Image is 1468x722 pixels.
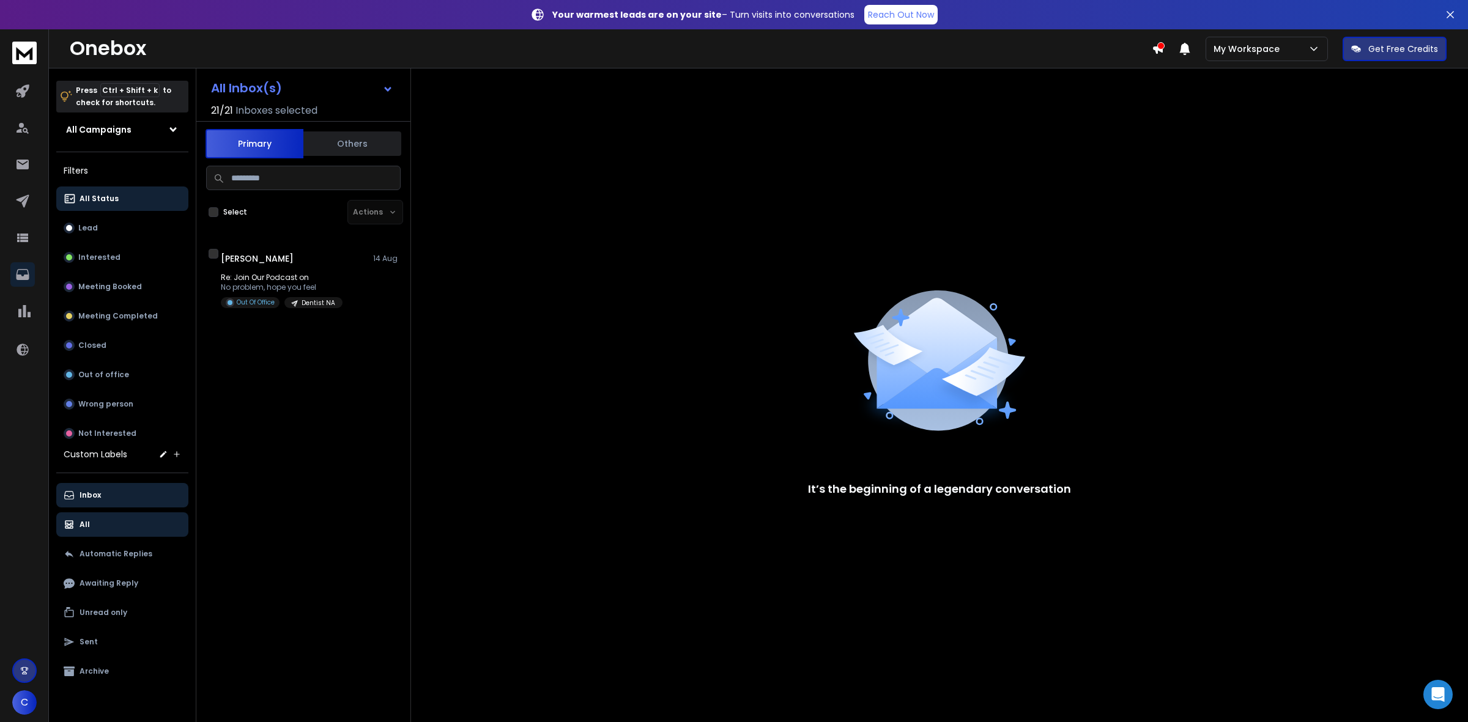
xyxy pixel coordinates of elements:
h3: Custom Labels [64,448,127,460]
p: It’s the beginning of a legendary conversation [808,481,1071,498]
p: Not Interested [78,429,136,438]
p: Sent [80,637,98,647]
label: Select [223,207,247,217]
p: Wrong person [78,399,133,409]
p: Get Free Credits [1368,43,1438,55]
button: All [56,512,188,537]
p: Automatic Replies [80,549,152,559]
button: Archive [56,659,188,683]
button: All Inbox(s) [201,76,403,100]
p: Meeting Booked [78,282,142,292]
button: Primary [206,129,303,158]
button: All Campaigns [56,117,188,142]
h1: Onebox [70,37,1152,60]
button: Others [303,130,401,157]
button: Meeting Booked [56,274,188,299]
p: No problem, hope you feel [221,282,343,292]
button: Automatic Replies [56,542,188,566]
a: Reach Out Now [864,5,938,24]
p: Re: Join Our Podcast on [221,273,343,282]
p: Press to check for shortcuts. [76,84,171,109]
h1: All Campaigns [66,123,132,136]
button: Meeting Completed [56,304,188,328]
p: Out of office [78,370,129,380]
button: Out of office [56,363,188,387]
p: Archive [80,666,109,676]
strong: Your warmest leads are on your site [552,9,722,21]
p: 14 Aug [373,254,401,263]
button: Interested [56,245,188,270]
p: Inbox [80,490,101,500]
button: All Status [56,186,188,211]
h3: Filters [56,162,188,179]
button: C [12,690,37,715]
p: Reach Out Now [868,9,934,21]
img: logo [12,42,37,64]
button: Wrong person [56,392,188,416]
button: Not Interested [56,421,188,446]
p: Dentist NA [302,300,335,307]
p: Out Of Office [237,299,275,306]
p: All [80,520,90,529]
button: Inbox [56,483,188,507]
button: Lead [56,216,188,240]
p: Awaiting Reply [80,578,138,588]
p: My Workspace [1214,43,1284,55]
p: Meeting Completed [78,311,158,321]
p: Interested [78,252,120,262]
button: Closed [56,333,188,358]
button: Get Free Credits [1343,37,1447,61]
span: 21 / 21 [211,105,233,116]
p: Unread only [80,608,127,617]
p: – Turn visits into conversations [552,9,854,21]
span: Ctrl + Shift + k [100,83,160,97]
p: Closed [78,341,106,350]
p: All Status [80,194,119,204]
div: Open Intercom Messenger [1423,680,1453,709]
button: Unread only [56,600,188,625]
p: Lead [78,223,98,233]
h1: [PERSON_NAME] [221,252,294,265]
button: Sent [56,630,188,654]
h3: Inboxes selected [235,105,317,116]
button: Awaiting Reply [56,571,188,595]
h1: All Inbox(s) [211,82,282,94]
